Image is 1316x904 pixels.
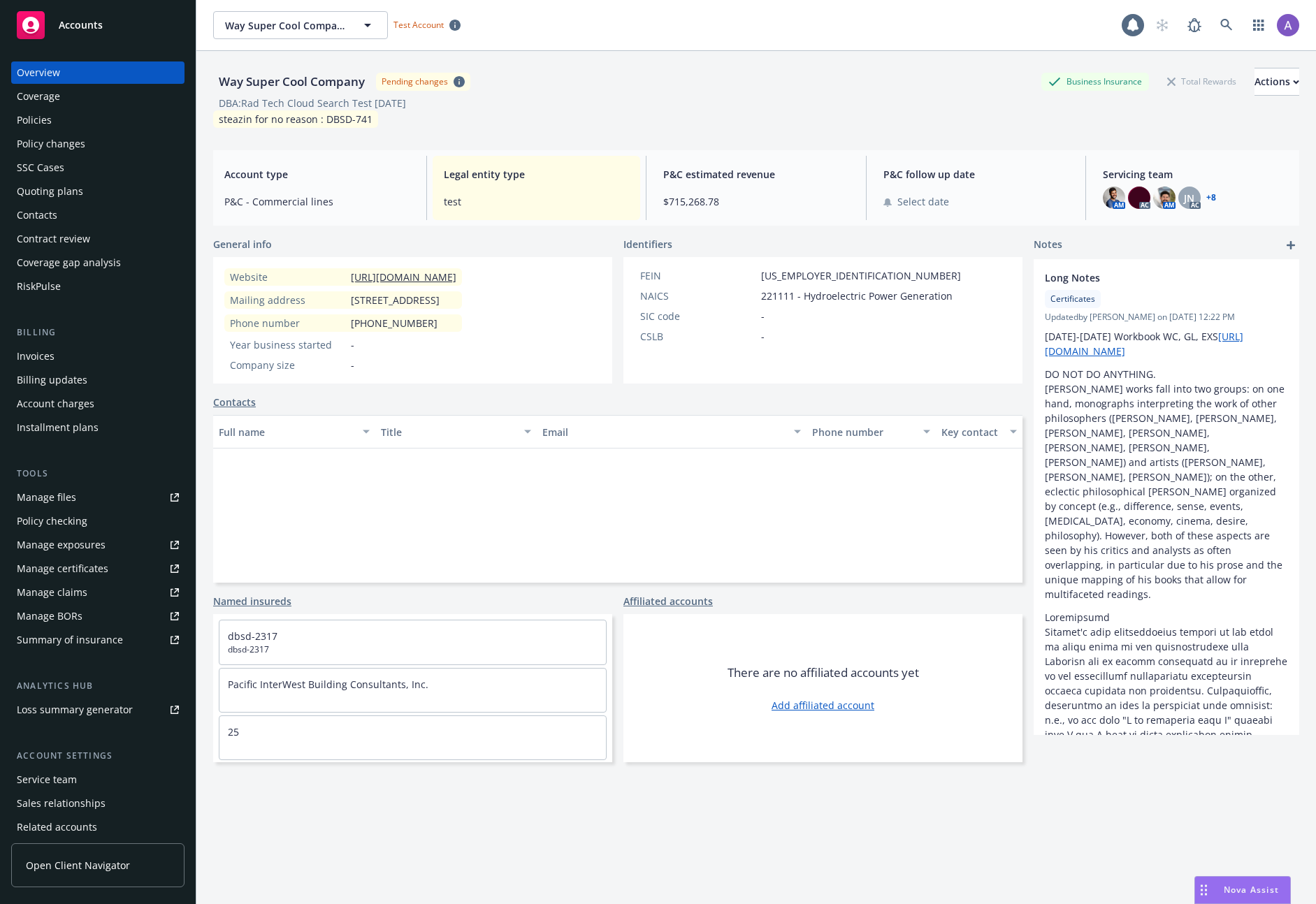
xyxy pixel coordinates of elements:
[17,792,106,815] div: Sales relationships
[17,393,94,415] div: Account charges
[228,678,428,691] a: Pacific InterWest Building Consultants, Inc.
[219,425,354,439] div: Full name
[388,17,466,32] span: Test Account
[537,415,807,449] button: Email
[17,61,60,84] div: Overview
[228,643,598,656] span: dbsd-2317
[663,167,848,182] span: P&C estimated revenue
[11,393,185,415] a: Account charges
[542,425,786,439] div: Email
[1045,270,1252,285] span: Long Notes
[230,316,345,330] div: Phone number
[807,415,936,449] button: Phone number
[17,133,85,155] div: Policy changes
[381,425,516,439] div: Title
[11,768,185,791] a: Service team
[1184,191,1194,205] span: JN
[11,345,185,367] a: Invoices
[640,329,755,344] div: CSLB
[623,237,672,251] span: Identifiers
[11,6,185,45] a: Accounts
[1045,367,1288,602] p: DO NOT DO ANYTHING. [PERSON_NAME] works fall into two groups: on one hand, monographs interpretin...
[11,204,185,226] a: Contacts
[17,204,57,226] div: Contacts
[213,415,375,449] button: Full name
[11,251,185,274] a: Coverage gap analysis
[1194,876,1291,904] button: Nova Assist
[230,358,345,372] div: Company size
[1282,237,1299,254] a: add
[351,358,354,372] span: -
[11,133,185,155] a: Policy changes
[17,180,83,203] div: Quoting plans
[640,289,755,303] div: NAICS
[224,194,410,209] span: P&C - Commercial lines
[1180,11,1208,39] a: Report a Bug
[228,629,277,643] a: dbsd-2317
[444,194,629,209] span: test
[17,228,90,250] div: Contract review
[761,309,765,323] span: -
[11,679,185,693] div: Analytics hub
[11,109,185,131] a: Policies
[623,594,713,608] a: Affiliated accounts
[1277,14,1299,36] img: photo
[26,858,130,873] span: Open Client Navigator
[11,629,185,651] a: Summary of insurance
[11,228,185,250] a: Contract review
[213,110,378,128] div: steazin for no reason : DBSD-741
[11,510,185,532] a: Policy checking
[11,486,185,509] a: Manage files
[230,337,345,352] div: Year business started
[1148,11,1176,39] a: Start snowing
[382,75,448,87] div: Pending changes
[11,61,185,84] a: Overview
[17,156,64,179] div: SSC Cases
[17,629,123,651] div: Summary of insurance
[59,20,103,31] span: Accounts
[228,725,239,738] a: 25
[375,415,537,449] button: Title
[1213,11,1241,39] a: Search
[17,605,82,627] div: Manage BORs
[351,316,438,330] span: [PHONE_NUMBER]
[17,109,52,131] div: Policies
[11,581,185,604] a: Manage claims
[17,251,121,274] div: Coverage gap analysis
[376,73,470,90] span: Pending changes
[941,425,1002,439] div: Key contact
[897,194,949,209] span: Select date
[17,369,87,391] div: Billing updates
[17,581,87,604] div: Manage claims
[761,268,961,283] span: [US_EMPLOYER_IDENTIFICATION_NUMBER]
[1195,877,1213,903] div: Drag to move
[351,270,456,284] a: [URL][DOMAIN_NAME]
[11,534,185,556] a: Manage exposures
[1245,11,1273,39] a: Switch app
[213,237,272,251] span: General info
[219,96,406,110] div: DBA: Rad Tech Cloud Search Test [DATE]
[1041,73,1149,90] div: Business Insurance
[11,369,185,391] a: Billing updates
[213,73,370,91] div: Way Super Cool Company
[444,167,629,182] span: Legal entity type
[1128,187,1150,209] img: photo
[1050,293,1095,305] span: Certificates
[230,293,345,307] div: Mailing address
[11,816,185,838] a: Related accounts
[640,309,755,323] div: SIC code
[1206,194,1216,202] a: +8
[663,194,848,209] span: $715,268.78
[17,275,61,298] div: RiskPulse
[11,416,185,439] a: Installment plans
[11,275,185,298] a: RiskPulse
[213,11,388,39] button: Way Super Cool Company
[883,167,1069,182] span: P&C follow up date
[11,699,185,721] a: Loss summary generator
[1153,187,1176,209] img: photo
[812,425,915,439] div: Phone number
[17,816,97,838] div: Related accounts
[11,605,185,627] a: Manage BORs
[17,699,133,721] div: Loss summary generator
